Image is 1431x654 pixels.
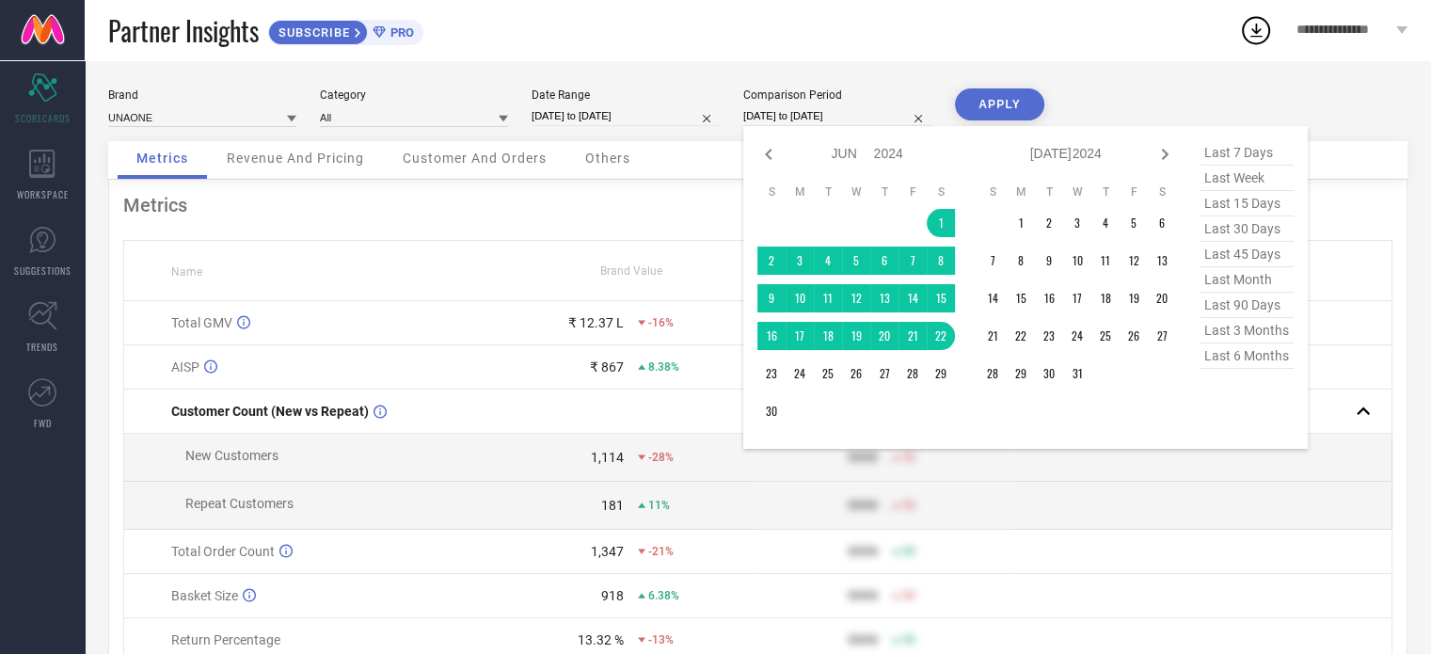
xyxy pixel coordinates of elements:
[1035,209,1063,237] td: Tue Jul 02 2024
[648,589,679,602] span: 6.38%
[927,359,955,388] td: Sat Jun 29 2024
[786,247,814,275] td: Mon Jun 03 2024
[786,359,814,388] td: Mon Jun 24 2024
[171,632,280,647] span: Return Percentage
[757,397,786,425] td: Sun Jun 30 2024
[17,187,69,201] span: WORKSPACE
[848,632,878,647] div: 9999
[1200,140,1294,166] span: last 7 days
[1200,318,1294,343] span: last 3 months
[403,151,547,166] span: Customer And Orders
[171,404,369,419] span: Customer Count (New vs Repeat)
[108,11,259,50] span: Partner Insights
[1148,184,1176,199] th: Saturday
[927,284,955,312] td: Sat Jun 15 2024
[842,184,870,199] th: Wednesday
[1120,247,1148,275] td: Fri Jul 12 2024
[898,284,927,312] td: Fri Jun 14 2024
[171,588,238,603] span: Basket Size
[757,284,786,312] td: Sun Jun 09 2024
[927,247,955,275] td: Sat Jun 08 2024
[757,322,786,350] td: Sun Jun 16 2024
[814,247,842,275] td: Tue Jun 04 2024
[1007,247,1035,275] td: Mon Jul 08 2024
[648,633,674,646] span: -13%
[1063,209,1091,237] td: Wed Jul 03 2024
[1063,247,1091,275] td: Wed Jul 10 2024
[1200,267,1294,293] span: last month
[978,247,1007,275] td: Sun Jul 07 2024
[185,496,294,511] span: Repeat Customers
[902,499,915,512] span: 50
[1200,343,1294,369] span: last 6 months
[786,184,814,199] th: Monday
[757,143,780,166] div: Previous month
[848,588,878,603] div: 9999
[743,88,931,102] div: Comparison Period
[978,184,1007,199] th: Sunday
[870,184,898,199] th: Thursday
[268,15,423,45] a: SUBSCRIBEPRO
[1148,247,1176,275] td: Sat Jul 13 2024
[1007,184,1035,199] th: Monday
[1091,284,1120,312] td: Thu Jul 18 2024
[814,359,842,388] td: Tue Jun 25 2024
[848,498,878,513] div: 9999
[1035,322,1063,350] td: Tue Jul 23 2024
[1035,247,1063,275] td: Tue Jul 09 2024
[648,451,674,464] span: -28%
[1035,284,1063,312] td: Tue Jul 16 2024
[814,322,842,350] td: Tue Jun 18 2024
[1035,184,1063,199] th: Tuesday
[978,322,1007,350] td: Sun Jul 21 2024
[902,633,915,646] span: 50
[108,88,296,102] div: Brand
[648,360,679,374] span: 8.38%
[1148,209,1176,237] td: Sat Jul 06 2024
[320,88,508,102] div: Category
[1120,322,1148,350] td: Fri Jul 26 2024
[842,359,870,388] td: Wed Jun 26 2024
[848,544,878,559] div: 9999
[870,284,898,312] td: Thu Jun 13 2024
[1200,293,1294,318] span: last 90 days
[1148,284,1176,312] td: Sat Jul 20 2024
[15,111,71,125] span: SCORECARDS
[590,359,624,375] div: ₹ 867
[185,448,278,463] span: New Customers
[568,315,624,330] div: ₹ 12.37 L
[600,264,662,278] span: Brand Value
[842,322,870,350] td: Wed Jun 19 2024
[1148,322,1176,350] td: Sat Jul 27 2024
[814,184,842,199] th: Tuesday
[578,632,624,647] div: 13.32 %
[1063,359,1091,388] td: Wed Jul 31 2024
[34,416,52,430] span: FWD
[902,589,915,602] span: 50
[532,106,720,126] input: Select date range
[1007,322,1035,350] td: Mon Jul 22 2024
[171,315,232,330] span: Total GMV
[870,322,898,350] td: Thu Jun 20 2024
[842,247,870,275] td: Wed Jun 05 2024
[786,322,814,350] td: Mon Jun 17 2024
[648,316,674,329] span: -16%
[757,184,786,199] th: Sunday
[1091,209,1120,237] td: Thu Jul 04 2024
[1200,242,1294,267] span: last 45 days
[1091,184,1120,199] th: Thursday
[123,194,1392,216] div: Metrics
[978,284,1007,312] td: Sun Jul 14 2024
[927,184,955,199] th: Saturday
[978,359,1007,388] td: Sun Jul 28 2024
[757,247,786,275] td: Sun Jun 02 2024
[786,284,814,312] td: Mon Jun 10 2024
[842,284,870,312] td: Wed Jun 12 2024
[136,151,188,166] span: Metrics
[1200,191,1294,216] span: last 15 days
[902,451,915,464] span: 50
[927,209,955,237] td: Sat Jun 01 2024
[1063,322,1091,350] td: Wed Jul 24 2024
[386,25,414,40] span: PRO
[1200,216,1294,242] span: last 30 days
